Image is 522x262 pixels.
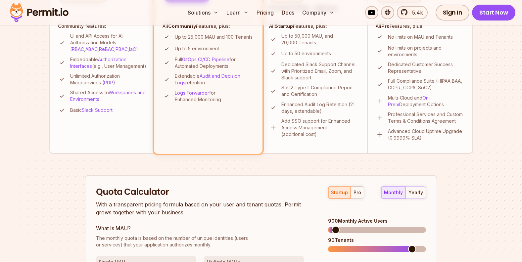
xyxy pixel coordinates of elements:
button: Company [300,6,337,19]
p: Full Compliance Suite (HIPAA BAA, GDPR, CCPA, SoC2) [388,78,464,91]
p: With a transparent pricing formula based on your user and tenant quotas, Permit grows together wi... [96,200,304,216]
a: On-Prem [388,95,431,107]
a: Start Now [472,5,515,21]
h4: All Features, plus: [376,23,464,29]
a: GitOps CI/CD Pipeline [182,57,229,62]
strong: Community [168,23,196,29]
h4: All Features, plus: [163,23,254,29]
a: PDP [104,80,113,85]
a: ABAC [85,46,98,52]
p: Shared Access to [70,89,147,103]
a: Authorization Interfaces [70,57,126,69]
div: yearly [408,189,423,196]
strong: Startup [275,23,293,29]
strong: Pro [381,23,390,29]
h4: All Features, plus: [269,23,359,29]
p: Embeddable (e.g., User Management) [70,56,147,69]
button: Learn [224,6,251,19]
p: Extendable retention [175,73,254,86]
a: 5.4k [397,6,428,19]
p: Dedicated Customer Success Representative [388,61,464,74]
p: Enhanced Audit Log Retention (21 days, extendable) [281,101,359,114]
div: 90 Tenants [328,237,426,243]
a: IaC [129,46,136,52]
a: Sign In [436,5,470,21]
p: Advanced Cloud Uptime Upgrade (0.9999% SLA) [388,128,464,141]
a: ReBAC [99,46,114,52]
p: SoC2 Type II Compliance Report and Certification [281,84,359,98]
div: 900 Monthly Active Users [328,218,426,224]
p: Professional Services and Custom Terms & Conditions Agreement [388,111,464,124]
p: Add SSO support for Enhanced Access Management (additional cost) [281,118,359,138]
span: The monthly quota is based on the number of unique identities (users [96,235,304,241]
p: Basic [70,107,113,113]
a: Logs Forwarder [175,90,209,96]
a: Pricing [254,6,276,19]
a: RBAC [72,46,84,52]
p: No limits on projects and environments [388,45,464,58]
p: Up to 50 environments [281,50,331,57]
p: Multi-Cloud and Deployment Options [388,95,464,108]
button: Solutions [185,6,221,19]
p: Up to 25,000 MAU and 100 Tenants [175,34,253,40]
p: Up to 5 environment [175,45,219,52]
p: No limits on MAU and Tenants [388,34,453,40]
img: Permit logo [7,1,71,24]
a: Slack Support [82,107,113,113]
p: UI and API Access for All Authorization Models ( , , , , ) [70,33,147,53]
h2: Quota Calculator [96,186,304,198]
h4: Community features: [58,23,147,29]
p: for Enhanced Monitoring [175,90,254,103]
h3: What is MAU? [96,224,304,232]
div: pro [354,189,361,196]
p: Full for Automated Deployments [175,56,254,69]
p: or services) that your application authorizes monthly. [96,235,304,248]
a: Docs [279,6,297,19]
a: Audit and Decision Logs [175,73,240,85]
span: 5.4k [408,9,423,17]
p: Dedicated Slack Support Channel with Prioritized Email, Zoom, and Slack support [281,61,359,81]
a: PBAC [116,46,128,52]
p: Up to 50,000 MAU, and 20,000 Tenants [281,33,359,46]
p: Unlimited Authorization Microservices ( ) [70,73,147,86]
